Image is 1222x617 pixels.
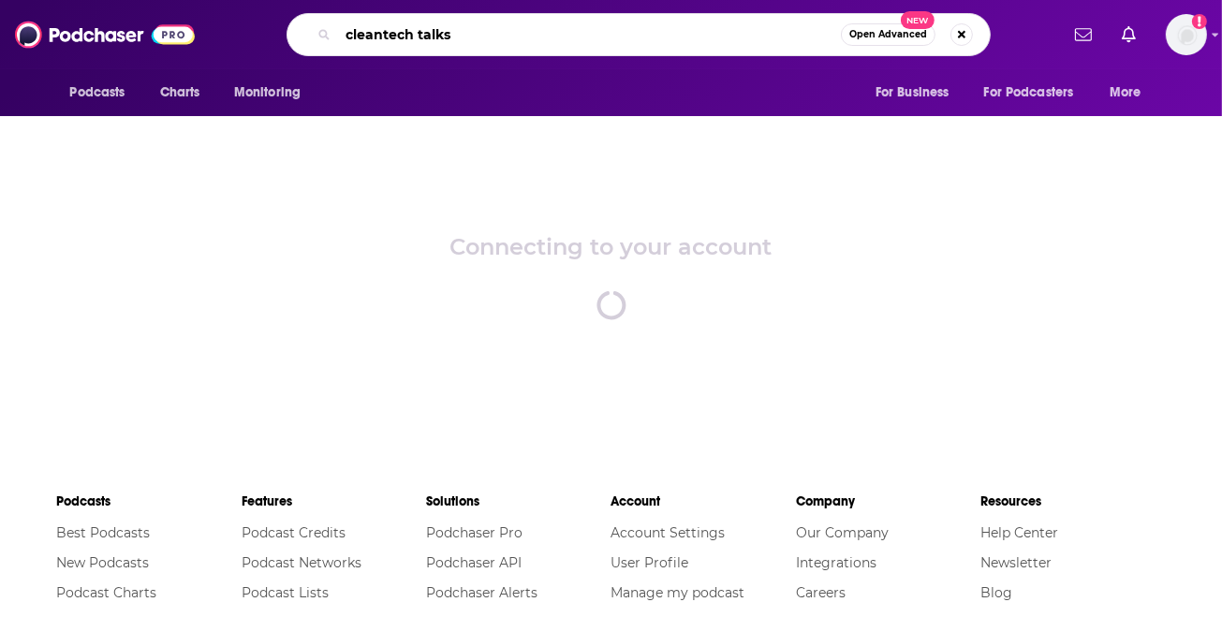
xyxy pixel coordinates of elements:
[450,233,773,260] div: Connecting to your account
[57,75,150,110] button: open menu
[221,75,325,110] button: open menu
[980,584,1012,601] a: Blog
[242,554,361,571] a: Podcast Networks
[1166,14,1207,55] img: User Profile
[57,584,157,601] a: Podcast Charts
[611,524,725,541] a: Account Settings
[160,80,200,106] span: Charts
[234,80,301,106] span: Monitoring
[70,80,125,106] span: Podcasts
[1110,80,1141,106] span: More
[611,485,795,518] li: Account
[426,485,611,518] li: Solutions
[148,75,212,110] a: Charts
[796,554,876,571] a: Integrations
[972,75,1101,110] button: open menu
[1166,14,1207,55] span: Logged in as gracewagner
[611,584,744,601] a: Manage my podcast
[242,485,426,518] li: Features
[980,524,1058,541] a: Help Center
[1166,14,1207,55] button: Show profile menu
[242,584,329,601] a: Podcast Lists
[980,554,1052,571] a: Newsletter
[426,524,523,541] a: Podchaser Pro
[876,80,950,106] span: For Business
[426,554,522,571] a: Podchaser API
[15,17,195,52] img: Podchaser - Follow, Share and Rate Podcasts
[796,524,889,541] a: Our Company
[796,584,846,601] a: Careers
[901,11,935,29] span: New
[287,13,991,56] div: Search podcasts, credits, & more...
[57,485,242,518] li: Podcasts
[57,524,151,541] a: Best Podcasts
[57,554,150,571] a: New Podcasts
[242,524,346,541] a: Podcast Credits
[426,584,537,601] a: Podchaser Alerts
[1097,75,1165,110] button: open menu
[980,485,1165,518] li: Resources
[1192,14,1207,29] svg: Add a profile image
[338,20,841,50] input: Search podcasts, credits, & more...
[796,485,980,518] li: Company
[841,23,935,46] button: Open AdvancedNew
[862,75,973,110] button: open menu
[984,80,1074,106] span: For Podcasters
[1114,19,1143,51] a: Show notifications dropdown
[611,554,688,571] a: User Profile
[849,30,927,39] span: Open Advanced
[1067,19,1099,51] a: Show notifications dropdown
